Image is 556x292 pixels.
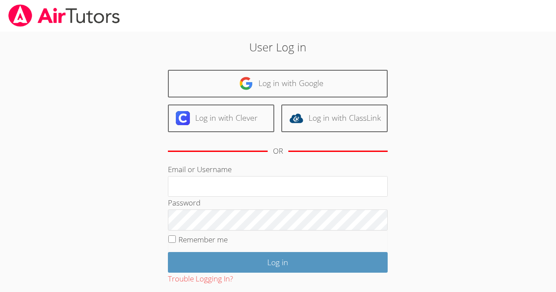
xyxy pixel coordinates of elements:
label: Password [168,198,200,208]
label: Remember me [178,234,228,245]
a: Log in with Google [168,70,388,97]
label: Email or Username [168,164,232,174]
input: Log in [168,252,388,273]
img: classlink-logo-d6bb404cc1216ec64c9a2012d9dc4662098be43eaf13dc465df04b49fa7ab582.svg [289,111,303,125]
h2: User Log in [128,39,428,55]
a: Log in with ClassLink [281,105,388,132]
img: clever-logo-6eab21bc6e7a338710f1a6ff85c0baf02591cd810cc4098c63d3a4b26e2feb20.svg [176,111,190,125]
img: airtutors_banner-c4298cdbf04f3fff15de1276eac7730deb9818008684d7c2e4769d2f7ddbe033.png [7,4,121,27]
div: OR [273,145,283,158]
button: Trouble Logging In? [168,273,233,285]
img: google-logo-50288ca7cdecda66e5e0955fdab243c47b7ad437acaf1139b6f446037453330a.svg [239,76,253,90]
a: Log in with Clever [168,105,274,132]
